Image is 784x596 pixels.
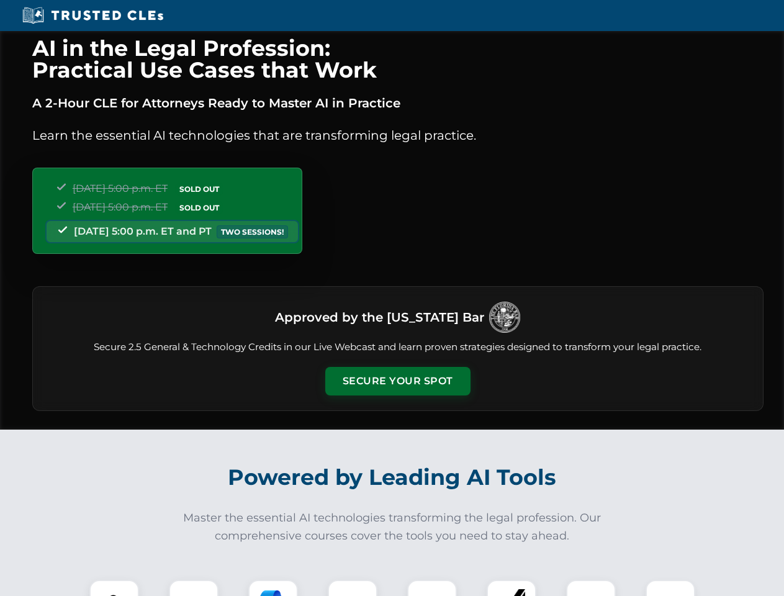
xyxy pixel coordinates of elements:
span: SOLD OUT [175,183,223,196]
p: Learn the essential AI technologies that are transforming legal practice. [32,125,764,145]
img: Logo [489,302,520,333]
span: [DATE] 5:00 p.m. ET [73,201,168,213]
span: SOLD OUT [175,201,223,214]
button: Secure Your Spot [325,367,471,395]
h3: Approved by the [US_STATE] Bar [275,306,484,328]
h2: Powered by Leading AI Tools [48,456,736,499]
h1: AI in the Legal Profession: Practical Use Cases that Work [32,37,764,81]
p: A 2-Hour CLE for Attorneys Ready to Master AI in Practice [32,93,764,113]
img: Trusted CLEs [19,6,167,25]
p: Secure 2.5 General & Technology Credits in our Live Webcast and learn proven strategies designed ... [48,340,748,354]
p: Master the essential AI technologies transforming the legal profession. Our comprehensive courses... [175,509,610,545]
span: [DATE] 5:00 p.m. ET [73,183,168,194]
